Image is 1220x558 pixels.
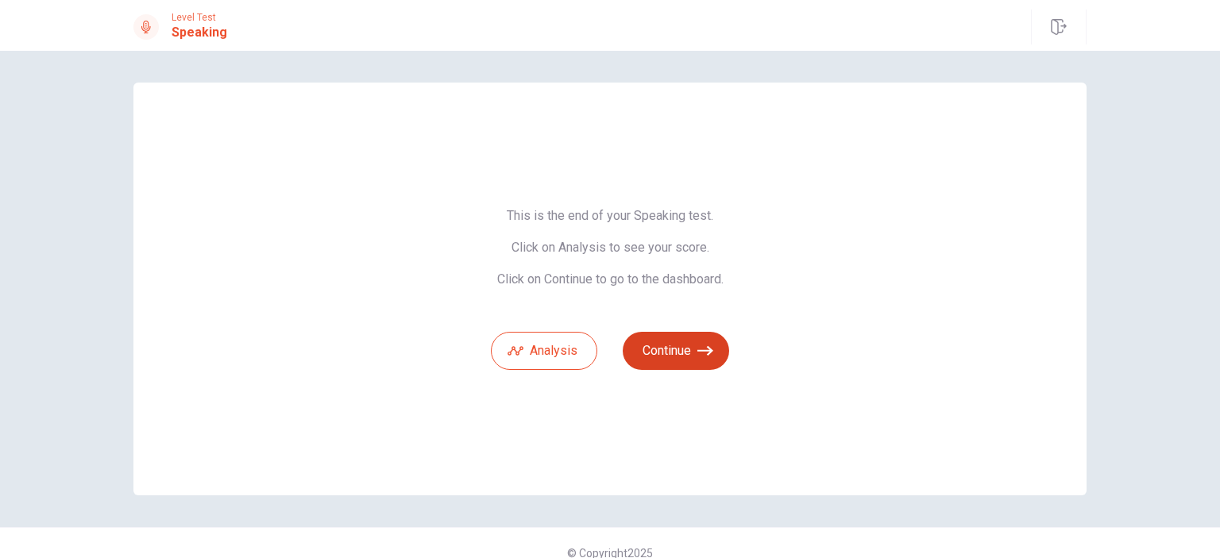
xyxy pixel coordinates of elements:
button: Analysis [491,332,597,370]
button: Continue [623,332,729,370]
span: Level Test [172,12,227,23]
h1: Speaking [172,23,227,42]
span: This is the end of your Speaking test. Click on Analysis to see your score. Click on Continue to ... [491,208,729,287]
